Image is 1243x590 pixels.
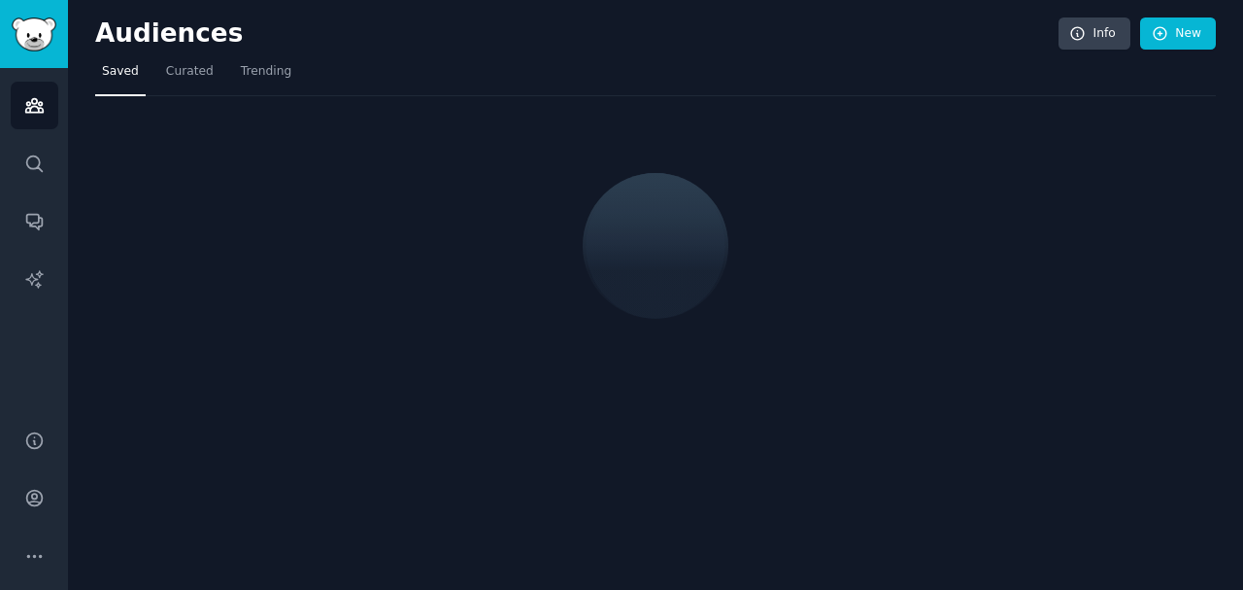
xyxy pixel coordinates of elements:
span: Trending [241,63,291,81]
a: Info [1058,17,1130,51]
span: Saved [102,63,139,81]
a: New [1140,17,1216,51]
a: Trending [234,56,298,96]
img: GummySearch logo [12,17,56,52]
h2: Audiences [95,18,1058,50]
a: Saved [95,56,146,96]
a: Curated [159,56,220,96]
span: Curated [166,63,214,81]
